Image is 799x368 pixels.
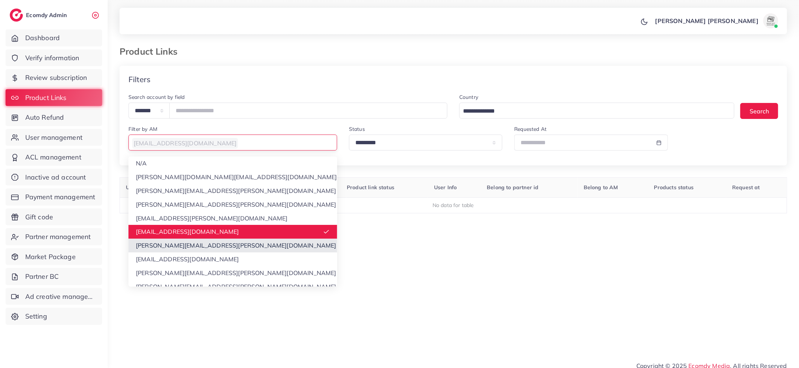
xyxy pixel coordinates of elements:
li: N/A [128,156,337,170]
a: Auto Refund [6,109,102,126]
span: Ad creative management [25,292,97,301]
li: [PERSON_NAME][EMAIL_ADDRESS][PERSON_NAME][DOMAIN_NAME] [128,280,337,294]
img: logo [10,9,23,22]
span: Market Package [25,252,76,262]
a: logoEcomdy Admin [10,9,69,22]
li: [PERSON_NAME][DOMAIN_NAME][EMAIL_ADDRESS][DOMAIN_NAME] [128,170,337,184]
span: Gift code [25,212,53,222]
span: Auto Refund [25,113,64,122]
img: avatar [763,13,778,28]
a: Inactive ad account [6,169,102,186]
li: [PERSON_NAME][EMAIL_ADDRESS][PERSON_NAME][DOMAIN_NAME] [128,239,337,252]
span: Inactive ad account [25,172,86,182]
span: User management [25,133,82,142]
input: Search for option [460,106,725,117]
a: [PERSON_NAME] [PERSON_NAME]avatar [651,13,781,28]
li: [EMAIL_ADDRESS][PERSON_NAME][DOMAIN_NAME] [128,212,337,225]
div: Search for option [128,135,337,151]
li: [EMAIL_ADDRESS][DOMAIN_NAME] [128,252,337,266]
a: Partner management [6,228,102,245]
a: Ad creative management [6,288,102,305]
a: Review subscription [6,69,102,86]
span: Partner BC [25,272,59,281]
span: Partner management [25,232,91,242]
span: Setting [25,311,47,321]
li: [EMAIL_ADDRESS][DOMAIN_NAME] [128,225,337,239]
span: Product Links [25,93,67,103]
a: Dashboard [6,29,102,46]
span: Payment management [25,192,95,202]
a: Product Links [6,89,102,106]
a: Payment management [6,188,102,206]
p: [PERSON_NAME] [PERSON_NAME] [655,16,759,25]
span: Verify information [25,53,79,63]
a: ACL management [6,149,102,166]
li: [PERSON_NAME][EMAIL_ADDRESS][PERSON_NAME][DOMAIN_NAME] [128,198,337,212]
a: User management [6,129,102,146]
h2: Ecomdy Admin [26,12,69,19]
span: ACL management [25,152,81,162]
a: Market Package [6,248,102,265]
a: Partner BC [6,268,102,285]
a: Gift code [6,209,102,226]
span: Dashboard [25,33,60,43]
div: Search for option [459,103,734,119]
input: Search for option [130,138,333,149]
a: Setting [6,308,102,325]
li: [PERSON_NAME][EMAIL_ADDRESS][PERSON_NAME][DOMAIN_NAME] [128,184,337,198]
span: Review subscription [25,73,87,83]
li: [PERSON_NAME][EMAIL_ADDRESS][PERSON_NAME][DOMAIN_NAME] [128,266,337,280]
a: Verify information [6,49,102,67]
